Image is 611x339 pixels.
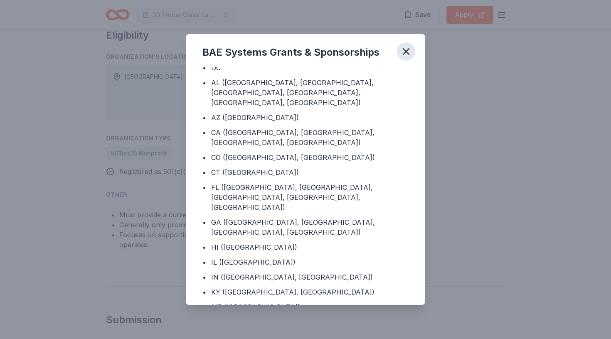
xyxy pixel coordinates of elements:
div: IN ([GEOGRAPHIC_DATA], [GEOGRAPHIC_DATA]) [211,272,373,282]
div: CT ([GEOGRAPHIC_DATA]) [211,167,299,177]
div: • [202,182,206,192]
div: • [202,242,206,252]
div: • [202,78,206,88]
div: GA ([GEOGRAPHIC_DATA], [GEOGRAPHIC_DATA], [GEOGRAPHIC_DATA], [GEOGRAPHIC_DATA]) [211,217,409,237]
div: AZ ([GEOGRAPHIC_DATA]) [211,113,299,123]
div: • [202,272,206,282]
div: • [202,167,206,177]
div: CO ([GEOGRAPHIC_DATA], [GEOGRAPHIC_DATA]) [211,152,375,162]
div: AL ([GEOGRAPHIC_DATA], [GEOGRAPHIC_DATA], [GEOGRAPHIC_DATA], [GEOGRAPHIC_DATA], [GEOGRAPHIC_DATA]... [211,78,409,108]
div: • [202,257,206,267]
div: IL ([GEOGRAPHIC_DATA]) [211,257,296,267]
div: • [202,63,206,73]
div: CA ([GEOGRAPHIC_DATA], [GEOGRAPHIC_DATA], [GEOGRAPHIC_DATA], [GEOGRAPHIC_DATA]) [211,128,409,147]
div: • [202,217,206,227]
div: • [202,302,206,312]
div: • [202,113,206,123]
div: BAE Systems Grants & Sponsorships [202,46,379,59]
div: • [202,152,206,162]
div: ME ([GEOGRAPHIC_DATA]) [211,302,300,312]
div: HI ([GEOGRAPHIC_DATA]) [211,242,297,252]
div: KY ([GEOGRAPHIC_DATA], [GEOGRAPHIC_DATA]) [211,287,374,297]
div: • [202,287,206,297]
div: FL ([GEOGRAPHIC_DATA], [GEOGRAPHIC_DATA], [GEOGRAPHIC_DATA], [GEOGRAPHIC_DATA], [GEOGRAPHIC_DATA]) [211,182,409,212]
div: • [202,128,206,138]
div: DC [211,63,221,73]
